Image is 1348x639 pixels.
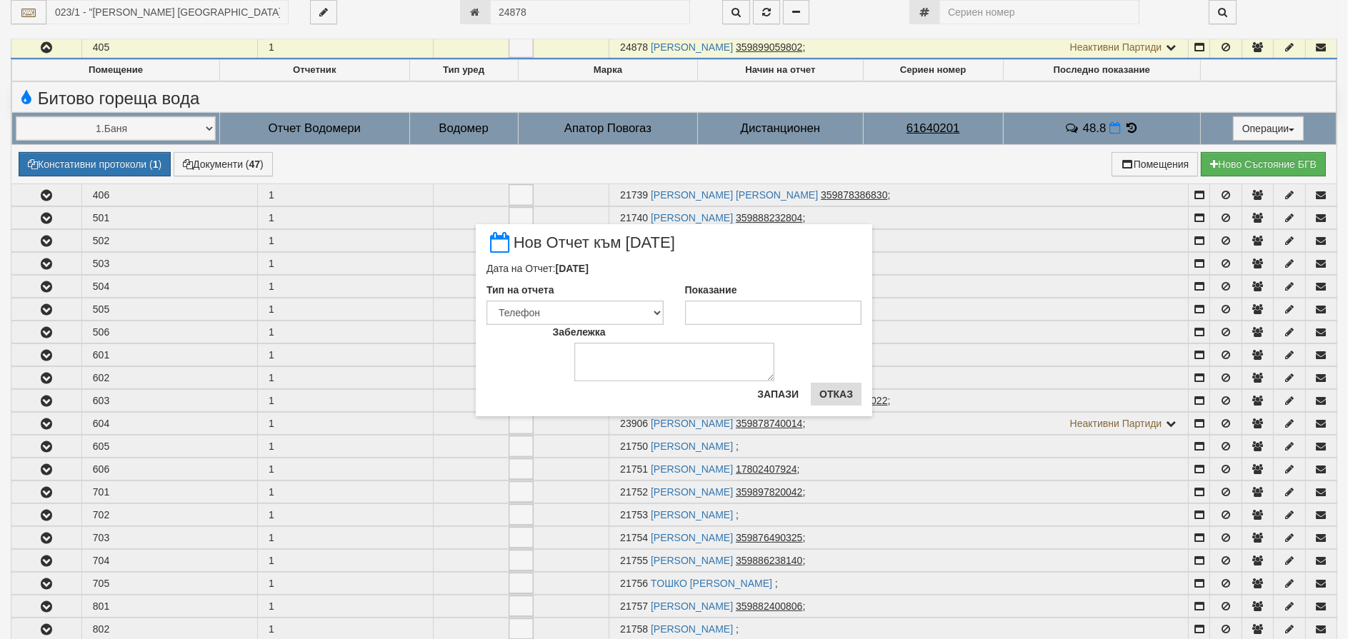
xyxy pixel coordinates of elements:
label: Показание [685,283,737,297]
label: Забележка [553,325,606,339]
button: Отказ [811,383,862,406]
button: Запази [749,383,807,406]
b: [DATE] [556,263,589,274]
span: Нов Отчет към [DATE] [486,235,675,261]
span: Дата на Отчет: [486,263,589,274]
label: Тип на отчета [486,283,554,297]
